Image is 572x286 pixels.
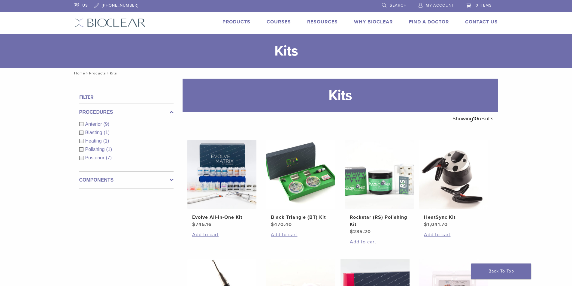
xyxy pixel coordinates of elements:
[424,231,483,238] a: Add to cart: “HeatSync Kit”
[106,147,112,152] span: (1)
[183,79,498,112] h1: Kits
[409,19,449,25] a: Find A Doctor
[424,214,483,221] h2: HeatSync Kit
[452,112,493,125] p: Showing results
[85,138,103,143] span: Heating
[473,115,478,122] span: 10
[426,3,454,8] span: My Account
[106,155,112,160] span: (7)
[390,3,407,8] span: Search
[350,214,409,228] h2: Rockstar (RS) Polishing Kit
[476,3,492,8] span: 0 items
[266,140,335,209] img: Black Triangle (BT) Kit
[350,229,371,235] bdi: 235.20
[307,19,338,25] a: Resources
[85,72,89,75] span: /
[89,71,106,75] a: Products
[419,140,489,228] a: HeatSync KitHeatSync Kit $1,041.70
[271,221,292,227] bdi: 470.40
[104,122,110,127] span: (9)
[350,229,353,235] span: $
[350,238,409,245] a: Add to cart: “Rockstar (RS) Polishing Kit”
[271,221,274,227] span: $
[354,19,393,25] a: Why Bioclear
[187,140,257,228] a: Evolve All-in-One KitEvolve All-in-One Kit $745.16
[85,147,106,152] span: Polishing
[222,19,250,25] a: Products
[192,221,212,227] bdi: 745.16
[79,176,174,184] label: Components
[70,68,502,79] nav: Kits
[345,140,414,209] img: Rockstar (RS) Polishing Kit
[424,221,448,227] bdi: 1,041.70
[424,221,427,227] span: $
[192,214,252,221] h2: Evolve All-in-One Kit
[106,72,110,75] span: /
[465,19,498,25] a: Contact Us
[471,263,531,279] a: Back To Top
[104,130,110,135] span: (1)
[267,19,291,25] a: Courses
[419,140,488,209] img: HeatSync Kit
[192,231,252,238] a: Add to cart: “Evolve All-in-One Kit”
[271,231,330,238] a: Add to cart: “Black Triangle (BT) Kit”
[85,122,104,127] span: Anterior
[85,130,104,135] span: Blasting
[79,109,174,116] label: Procedures
[266,140,336,228] a: Black Triangle (BT) KitBlack Triangle (BT) Kit $470.40
[103,138,109,143] span: (1)
[345,140,415,235] a: Rockstar (RS) Polishing KitRockstar (RS) Polishing Kit $235.20
[271,214,330,221] h2: Black Triangle (BT) Kit
[74,18,146,27] img: Bioclear
[72,71,85,75] a: Home
[85,155,106,160] span: Posterior
[187,140,256,209] img: Evolve All-in-One Kit
[79,94,174,101] h4: Filter
[192,221,195,227] span: $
